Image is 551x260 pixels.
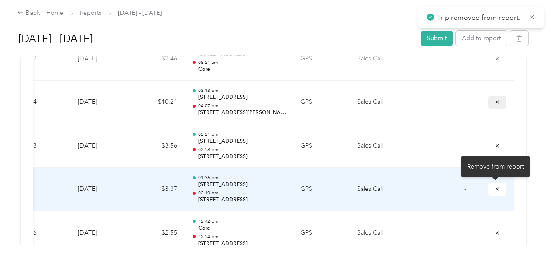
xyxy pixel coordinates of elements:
p: 02:21 pm [198,131,286,137]
a: Home [46,9,63,17]
p: 02:10 pm [198,190,286,196]
td: $3.37 [132,168,184,211]
td: 10.6 [17,211,71,255]
td: GPS [293,81,350,124]
div: Back [17,8,40,18]
td: [DATE] [71,81,132,124]
p: Trip removed from report. [437,12,522,23]
p: Core [198,225,286,232]
p: [STREET_ADDRESS] [198,94,286,102]
td: $10.21 [132,81,184,124]
td: [DATE] [71,211,132,255]
td: [DATE] [71,168,132,211]
p: [STREET_ADDRESS] [198,153,286,161]
div: Remove from report [461,156,530,177]
p: 03:13 pm [198,88,286,94]
p: 02:58 pm [198,147,286,153]
a: Reports [80,9,101,17]
td: GPS [293,124,350,168]
td: Sales Call [350,124,416,168]
p: [STREET_ADDRESS] [198,181,286,189]
h1: Sep 1 - 30, 2025 [18,28,415,49]
td: Sales Call [350,81,416,124]
p: Core [198,66,286,74]
p: 01:36 pm [198,175,286,181]
td: Sales Call [350,168,416,211]
p: 12:42 pm [198,218,286,225]
p: 04:07 pm [198,103,286,109]
p: [STREET_ADDRESS] [198,240,286,248]
span: - [464,185,466,193]
td: 42.4 [17,81,71,124]
td: Sales Call [350,211,416,255]
td: GPS [293,211,350,255]
span: - [464,98,466,105]
p: 12:54 pm [198,234,286,240]
td: $3.56 [132,124,184,168]
span: [DATE] - [DATE] [118,8,162,18]
span: - [464,55,466,62]
p: 08:21 am [198,60,286,66]
td: 14 [17,168,71,211]
p: [STREET_ADDRESS][PERSON_NAME][US_STATE] [198,109,286,117]
iframe: Everlance-gr Chat Button Frame [502,211,551,260]
p: [STREET_ADDRESS] [198,137,286,145]
td: GPS [293,168,350,211]
span: - [464,229,466,236]
p: [STREET_ADDRESS] [198,196,286,204]
td: 14.8 [17,124,71,168]
td: [DATE] [71,124,132,168]
button: Add to report [456,31,507,46]
button: Submit [421,31,453,46]
td: $2.55 [132,211,184,255]
span: - [464,142,466,149]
